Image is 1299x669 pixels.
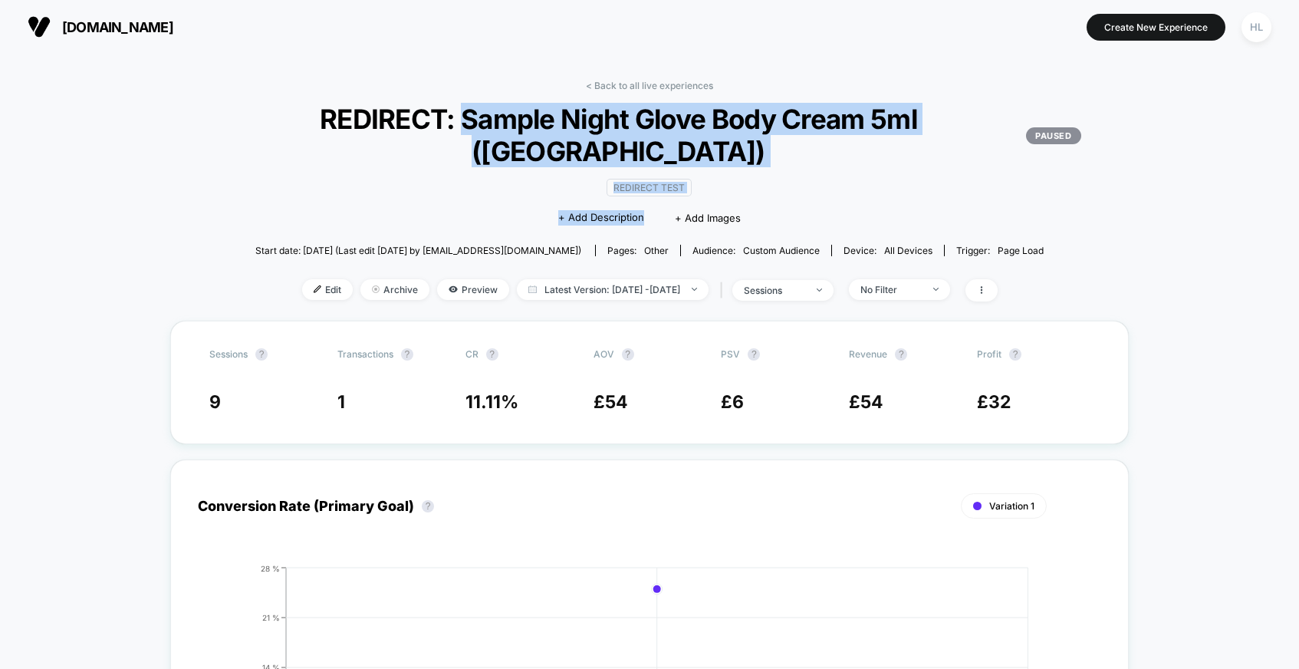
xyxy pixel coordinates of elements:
[884,245,932,256] span: all devices
[849,348,887,360] span: Revenue
[314,285,321,293] img: edit
[209,348,248,360] span: Sessions
[255,348,268,361] button: ?
[732,391,744,413] span: 6
[721,348,740,360] span: PSV
[644,245,669,256] span: other
[692,245,820,256] div: Audience:
[1087,14,1225,41] button: Create New Experience
[860,391,883,413] span: 54
[218,103,1080,167] span: REDIRECT: Sample Night Glove Body Cream 5ml ([GEOGRAPHIC_DATA])
[23,15,178,39] button: [DOMAIN_NAME]
[675,212,741,224] span: + Add Images
[422,500,434,512] button: ?
[486,348,498,361] button: ?
[817,288,822,292] img: end
[743,245,820,256] span: Custom Audience
[401,348,413,361] button: ?
[1026,127,1080,144] p: PAUSED
[360,279,429,300] span: Archive
[302,279,353,300] span: Edit
[956,245,1044,256] div: Trigger:
[337,391,345,413] span: 1
[692,288,697,291] img: end
[1009,348,1021,361] button: ?
[1237,12,1276,43] button: HL
[607,245,669,256] div: Pages:
[558,210,644,226] span: + Add Description
[622,348,634,361] button: ?
[517,279,709,300] span: Latest Version: [DATE] - [DATE]
[28,15,51,38] img: Visually logo
[262,612,280,621] tspan: 21 %
[255,245,581,256] span: Start date: [DATE] (Last edit [DATE] by [EMAIL_ADDRESS][DOMAIN_NAME])
[1241,12,1271,42] div: HL
[337,348,393,360] span: Transactions
[594,348,614,360] span: AOV
[62,19,173,35] span: [DOMAIN_NAME]
[998,245,1044,256] span: Page Load
[528,285,537,293] img: calendar
[437,279,509,300] span: Preview
[209,391,221,413] span: 9
[594,391,628,413] span: £
[895,348,907,361] button: ?
[605,391,628,413] span: 54
[261,563,280,572] tspan: 28 %
[933,288,939,291] img: end
[744,285,805,296] div: sessions
[716,279,732,302] span: |
[977,391,1011,413] span: £
[721,391,744,413] span: £
[849,391,883,413] span: £
[465,391,518,413] span: 11.11 %
[977,348,1001,360] span: Profit
[988,391,1011,413] span: 32
[586,80,713,91] a: < Back to all live experiences
[465,348,478,360] span: CR
[607,179,692,196] span: Redirect Test
[989,500,1034,512] span: Variation 1
[831,245,944,256] span: Device:
[748,348,760,361] button: ?
[372,285,380,293] img: end
[860,284,922,295] div: No Filter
